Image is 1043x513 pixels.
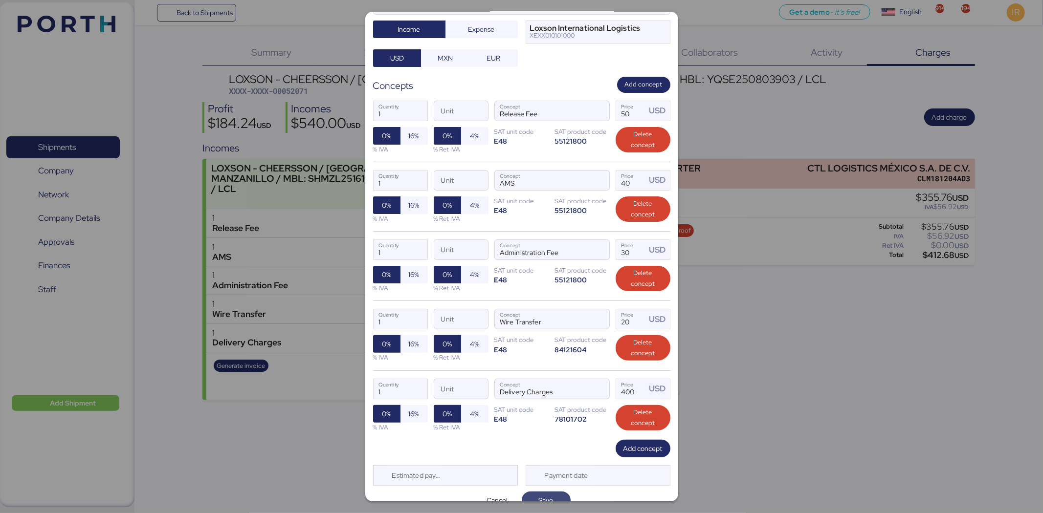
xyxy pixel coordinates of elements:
[434,335,461,353] button: 0%
[461,127,488,145] button: 4%
[487,494,508,506] span: Cancel
[400,335,428,353] button: 16%
[409,338,420,350] span: 16%
[382,199,391,211] span: 0%
[373,145,428,154] div: % IVA
[473,492,522,509] button: Cancel
[589,103,609,124] button: ConceptConcept
[487,52,500,64] span: EUR
[434,145,488,154] div: % Ret IVA
[555,335,610,344] div: SAT product code
[445,21,518,38] button: Expense
[443,199,452,211] span: 0%
[434,240,488,259] input: Unit
[409,199,420,211] span: 16%
[434,214,488,223] div: % Ret IVA
[373,49,422,67] button: USD
[443,269,452,280] span: 0%
[470,408,479,420] span: 4%
[649,244,669,256] div: USD
[434,196,461,214] button: 0%
[616,101,646,121] input: Price
[495,379,586,399] input: Concept
[409,130,420,142] span: 16%
[555,414,610,424] div: 78101702
[539,494,554,506] span: Save
[555,345,610,354] div: 84121604
[382,130,391,142] span: 0%
[373,214,428,223] div: % IVA
[461,196,488,214] button: 4%
[649,105,669,117] div: USD
[374,379,427,399] input: Quantity
[623,407,663,428] span: Delete concept
[434,379,488,399] input: Unit
[470,199,479,211] span: 4%
[461,335,488,353] button: 4%
[494,414,549,424] div: E48
[616,196,670,222] button: Delete concept
[373,405,400,423] button: 0%
[400,405,428,423] button: 16%
[616,171,646,190] input: Price
[494,196,549,206] div: SAT unit code
[373,196,400,214] button: 0%
[623,443,663,454] span: Add concept
[494,345,549,354] div: E48
[434,266,461,283] button: 0%
[400,127,428,145] button: 16%
[400,266,428,283] button: 16%
[616,440,670,457] button: Add concept
[434,405,461,423] button: 0%
[382,269,391,280] span: 0%
[374,171,427,190] input: Quantity
[434,423,488,432] div: % Ret IVA
[434,309,488,329] input: Unit
[616,266,670,291] button: Delete concept
[438,52,453,64] span: MXN
[616,240,646,259] input: Price
[495,101,586,121] input: Concept
[382,338,391,350] span: 0%
[616,405,670,430] button: Delete concept
[373,127,400,145] button: 0%
[589,381,609,402] button: ConceptConcept
[373,266,400,283] button: 0%
[495,309,586,329] input: Concept
[623,268,663,289] span: Delete concept
[461,266,488,283] button: 4%
[373,335,400,353] button: 0%
[470,338,479,350] span: 4%
[616,127,670,152] button: Delete concept
[374,240,427,259] input: Quantity
[409,408,420,420] span: 16%
[494,405,549,414] div: SAT unit code
[494,136,549,146] div: E48
[555,275,610,284] div: 55121800
[616,309,646,329] input: Price
[494,127,549,136] div: SAT unit code
[589,242,609,263] button: ConceptConcept
[494,266,549,275] div: SAT unit code
[470,269,479,280] span: 4%
[623,337,663,359] span: Delete concept
[434,171,488,190] input: Unit
[555,136,610,146] div: 55121800
[616,335,670,361] button: Delete concept
[469,49,518,67] button: EUR
[555,127,610,136] div: SAT product code
[409,269,420,280] span: 16%
[434,101,488,121] input: Unit
[494,335,549,344] div: SAT unit code
[443,408,452,420] span: 0%
[625,79,663,90] span: Add concept
[495,240,586,259] input: Concept
[468,23,495,35] span: Expense
[421,49,469,67] button: MXN
[649,313,669,325] div: USD
[373,353,428,362] div: % IVA
[470,130,479,142] span: 4%
[373,423,428,432] div: % IVA
[461,405,488,423] button: 4%
[443,130,452,142] span: 0%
